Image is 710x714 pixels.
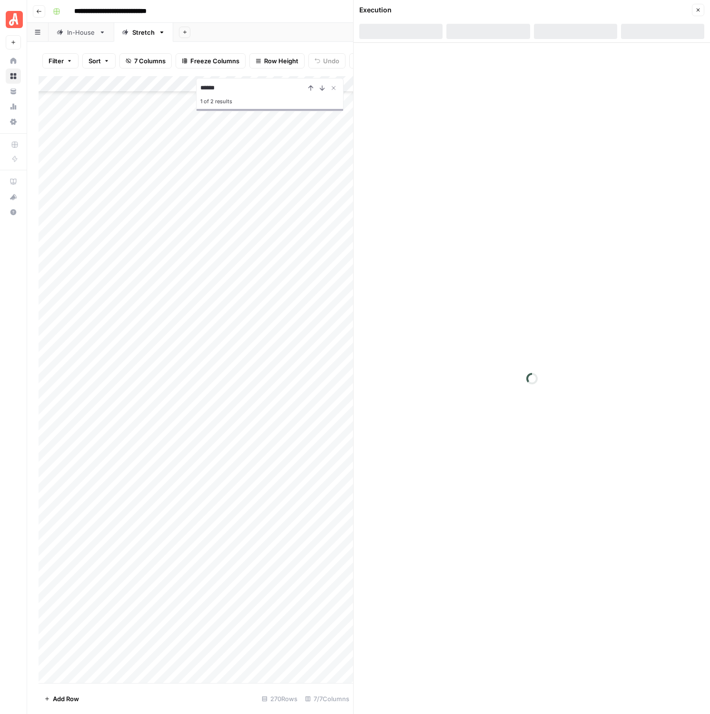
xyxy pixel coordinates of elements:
span: Freeze Columns [190,56,239,66]
button: Close Search [328,82,339,94]
a: AirOps Academy [6,174,21,189]
a: Usage [6,99,21,114]
div: 7/7 Columns [301,691,353,706]
div: In-House [67,28,95,37]
button: Workspace: Angi [6,8,21,31]
button: Undo [308,53,345,68]
a: Browse [6,68,21,84]
div: What's new? [6,190,20,204]
a: Your Data [6,84,21,99]
button: What's new? [6,189,21,205]
span: Row Height [264,56,298,66]
button: Previous Result [305,82,316,94]
button: Help + Support [6,205,21,220]
button: Next Result [316,82,328,94]
img: Angi Logo [6,11,23,28]
button: Filter [42,53,79,68]
button: 7 Columns [119,53,172,68]
a: Stretch [114,23,173,42]
button: Row Height [249,53,305,68]
button: Freeze Columns [176,53,246,68]
button: Sort [82,53,116,68]
span: 7 Columns [134,56,166,66]
button: Add Row [39,691,85,706]
span: Add Row [53,694,79,704]
div: Execution [359,5,392,15]
span: Filter [49,56,64,66]
span: Undo [323,56,339,66]
div: 270 Rows [258,691,301,706]
a: Settings [6,114,21,129]
a: Home [6,53,21,68]
span: Sort [89,56,101,66]
div: Stretch [132,28,155,37]
div: 1 of 2 results [200,96,339,107]
a: In-House [49,23,114,42]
